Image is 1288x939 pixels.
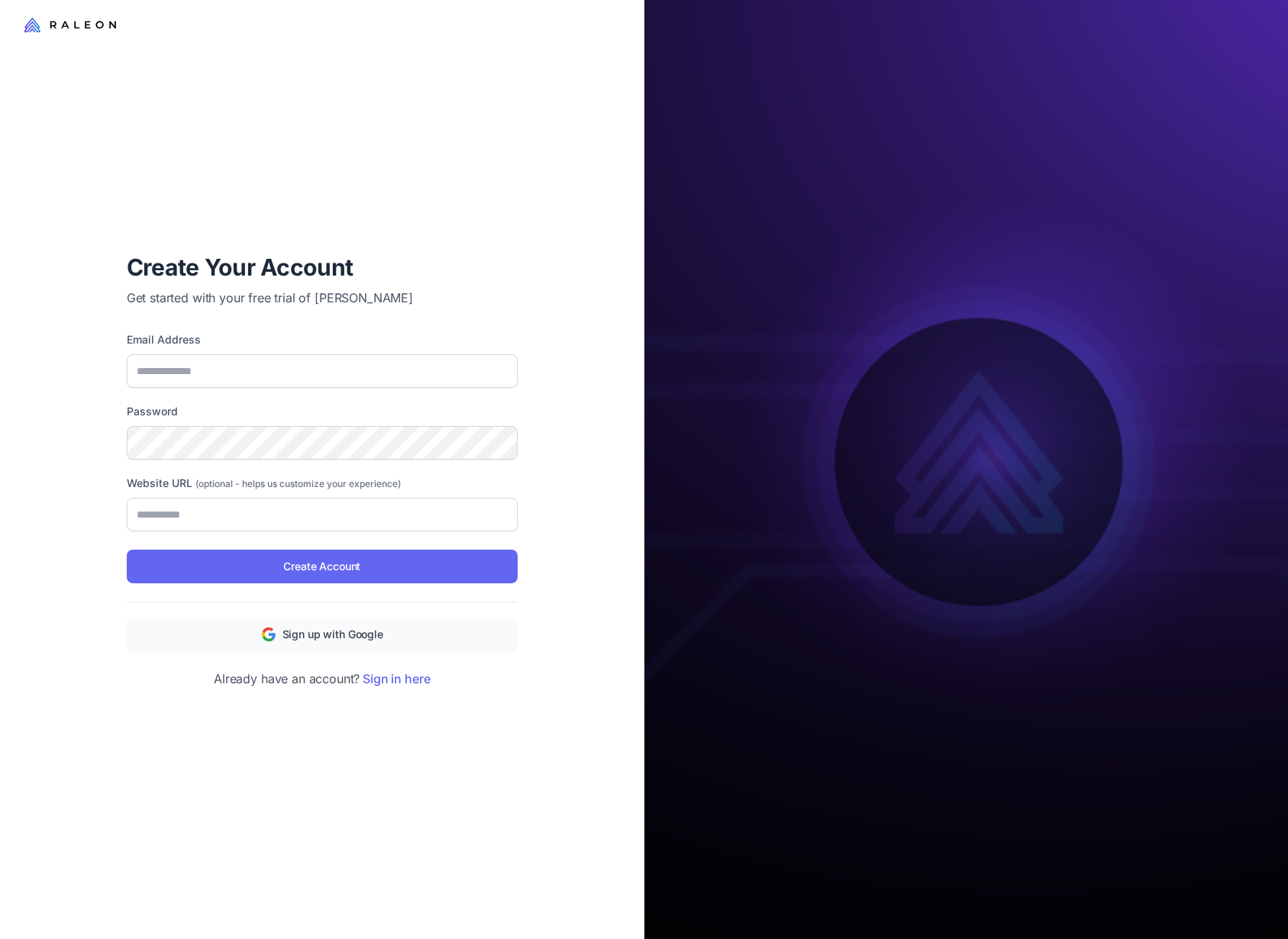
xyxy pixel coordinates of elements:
button: Create Account [127,550,518,583]
span: (optional - helps us customize your experience) [195,478,401,489]
span: Create Account [283,558,360,575]
span: Sign up with Google [282,626,383,643]
h1: Create Your Account [127,252,518,282]
label: Email Address [127,331,518,348]
label: Website URL [127,475,518,492]
p: Already have an account? [127,670,518,688]
button: Sign up with Google [127,618,518,651]
a: Sign in here [363,671,430,686]
p: Get started with your free trial of [PERSON_NAME] [127,289,518,307]
label: Password [127,403,518,420]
